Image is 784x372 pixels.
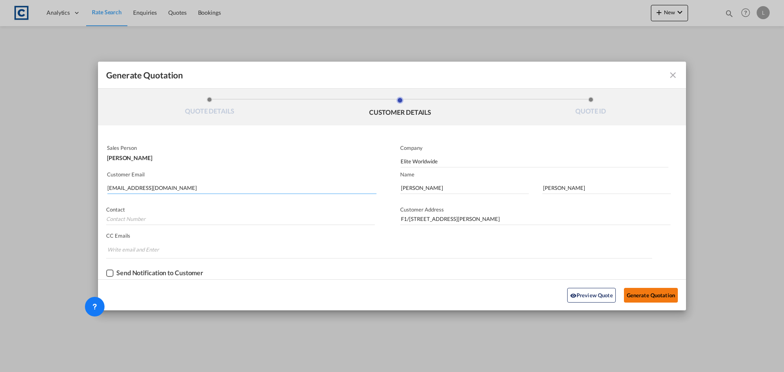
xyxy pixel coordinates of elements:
input: Search by Customer Name/Email Id/Company [107,182,376,194]
p: Customer Email [107,171,376,178]
md-chips-wrap: Chips container. Enter the text area, then type text, and press enter to add a chip. [106,242,652,258]
input: Customer Address [400,213,670,225]
input: Company Name [401,155,668,167]
p: Company [400,145,668,151]
md-icon: icon-close fg-AAA8AD cursor m-0 [668,70,678,80]
li: CUSTOMER DETAILS [305,97,496,119]
li: QUOTE DETAILS [114,97,305,119]
input: Last Name [542,182,671,194]
md-dialog: Generate QuotationQUOTE ... [98,62,686,310]
md-icon: icon-eye [570,292,577,299]
input: First Name [400,182,529,194]
input: Contact Number [106,213,375,225]
div: Send Notification to Customer [116,269,203,276]
input: Chips input. [107,243,169,256]
div: [PERSON_NAME] [107,151,375,161]
p: CC Emails [106,232,652,239]
button: Generate Quotation [624,288,678,303]
md-checkbox: Checkbox No Ink [106,269,203,277]
p: Contact [106,206,375,213]
p: Sales Person [107,145,375,151]
li: QUOTE ID [495,97,686,119]
p: Name [400,171,686,178]
span: Customer Address [400,206,444,213]
button: icon-eyePreview Quote [567,288,616,303]
span: Generate Quotation [106,70,183,80]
